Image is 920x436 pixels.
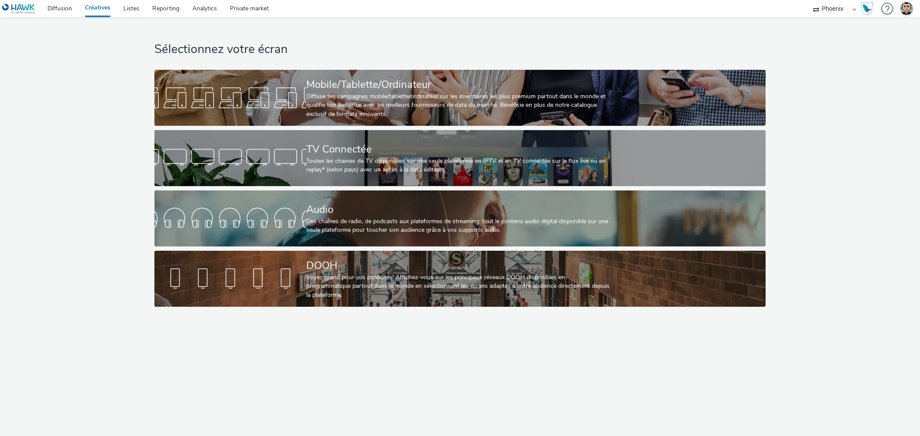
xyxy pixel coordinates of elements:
[860,2,877,16] a: Hawk Academy
[2,3,35,14] img: undefined Logo
[306,258,610,273] div: DOOH
[306,157,610,174] div: Toutes les chaines de TV disponibles sur une seule plateforme en IPTV et en TV connectée sur le f...
[900,2,913,15] img: Thibaut CAVET
[154,190,766,246] a: AudioDes chaînes de radio, de podcasts aux plateformes de streaming: tout le contenu audio digita...
[306,202,610,217] div: Audio
[154,251,766,307] a: DOOHVoyez grand pour vos publicités! Affichez-vous sur les principaux réseaux DOOH disponibles en...
[306,92,610,118] div: Diffuse tes campagnes mobile/tablette/ordinateur sur les inventaires les plus premium partout dan...
[860,2,873,16] img: Hawk Academy
[154,41,766,58] h1: Sélectionnez votre écran
[154,70,766,126] a: Mobile/Tablette/OrdinateurDiffuse tes campagnes mobile/tablette/ordinateur sur les inventaires le...
[306,77,610,92] div: Mobile/Tablette/Ordinateur
[306,273,610,299] div: Voyez grand pour vos publicités! Affichez-vous sur les principaux réseaux DOOH disponibles en pro...
[154,130,766,186] a: TV ConnectéeToutes les chaines de TV disponibles sur une seule plateforme en IPTV et en TV connec...
[306,142,610,157] div: TV Connectée
[306,217,610,235] div: Des chaînes de radio, de podcasts aux plateformes de streaming: tout le contenu audio digital dis...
